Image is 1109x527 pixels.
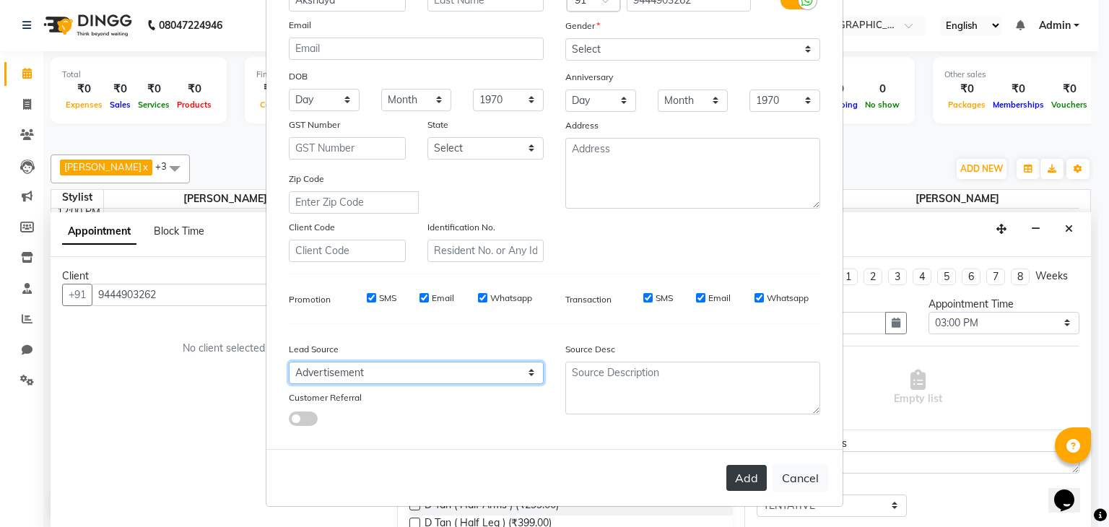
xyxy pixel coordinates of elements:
label: State [427,118,448,131]
button: Cancel [773,464,828,492]
label: GST Number [289,118,340,131]
label: Zip Code [289,173,324,186]
label: Client Code [289,221,335,234]
label: Whatsapp [490,292,532,305]
label: Address [565,119,599,132]
label: Email [289,19,311,32]
label: Transaction [565,293,612,306]
label: SMS [379,292,396,305]
label: SMS [656,292,673,305]
input: Client Code [289,240,406,262]
input: Email [289,38,544,60]
label: Whatsapp [767,292,809,305]
label: Email [432,292,454,305]
label: Lead Source [289,343,339,356]
label: Customer Referral [289,391,362,404]
input: Enter Zip Code [289,191,419,214]
label: Identification No. [427,221,495,234]
label: Gender [565,19,600,32]
label: DOB [289,70,308,83]
label: Promotion [289,293,331,306]
label: Source Desc [565,343,615,356]
input: GST Number [289,137,406,160]
label: Anniversary [565,71,613,84]
label: Email [708,292,731,305]
input: Resident No. or Any Id [427,240,544,262]
button: Add [726,465,767,491]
